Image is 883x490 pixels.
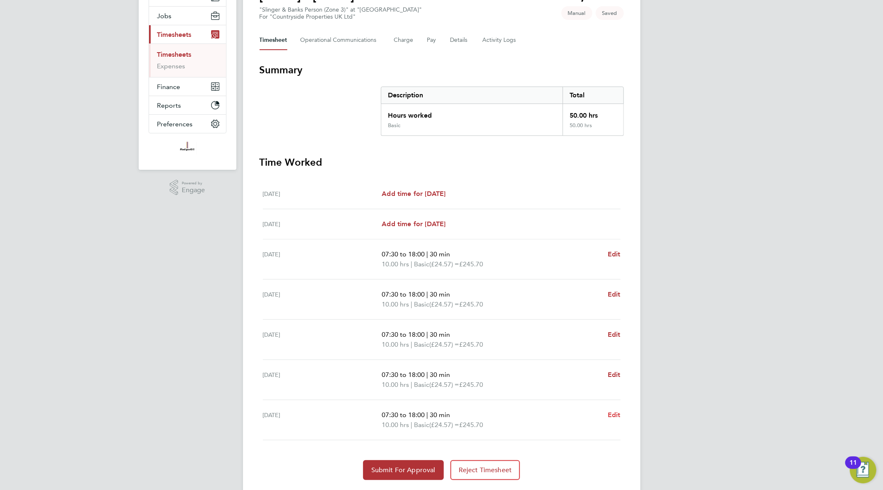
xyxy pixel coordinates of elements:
[149,43,226,77] div: Timesheets
[382,189,445,199] a: Add time for [DATE]
[459,260,483,268] span: £245.70
[563,104,623,122] div: 50.00 hrs
[430,250,450,258] span: 30 min
[459,466,512,474] span: Reject Timesheet
[263,330,382,350] div: [DATE]
[429,421,459,429] span: (£24.57) =
[430,331,450,338] span: 30 min
[426,250,428,258] span: |
[260,63,624,480] section: Timesheet
[382,300,409,308] span: 10.00 hrs
[459,421,483,429] span: £245.70
[382,290,425,298] span: 07:30 to 18:00
[263,189,382,199] div: [DATE]
[608,331,621,338] span: Edit
[382,411,425,419] span: 07:30 to 18:00
[149,77,226,96] button: Finance
[382,340,409,348] span: 10.00 hrs
[426,411,428,419] span: |
[388,122,400,129] div: Basic
[608,290,621,299] a: Edit
[430,371,450,379] span: 30 min
[157,120,193,128] span: Preferences
[429,300,459,308] span: (£24.57) =
[426,371,428,379] span: |
[430,411,450,419] span: 30 min
[263,410,382,430] div: [DATE]
[414,380,429,390] span: Basic
[608,330,621,340] a: Edit
[157,31,192,39] span: Timesheets
[382,421,409,429] span: 10.00 hrs
[157,101,181,109] span: Reports
[561,6,592,20] span: This timesheet was manually created.
[182,187,205,194] span: Engage
[563,87,623,104] div: Total
[608,411,621,419] span: Edit
[157,51,192,58] a: Timesheets
[382,220,445,228] span: Add time for [DATE]
[363,460,444,480] button: Submit For Approval
[382,381,409,389] span: 10.00 hrs
[450,460,520,480] button: Reject Timesheet
[411,381,412,389] span: |
[260,6,422,20] div: "Slinger & Banks Person (Zone 3)" at "[GEOGRAPHIC_DATA]"
[149,96,226,114] button: Reports
[608,250,621,258] span: Edit
[414,259,429,269] span: Basic
[260,13,422,20] div: For "Countryside Properties UK Ltd"
[608,371,621,379] span: Edit
[426,290,428,298] span: |
[301,30,381,50] button: Operational Communications
[381,87,624,136] div: Summary
[382,331,425,338] span: 07:30 to 18:00
[429,381,459,389] span: (£24.57) =
[157,62,185,70] a: Expenses
[149,7,226,25] button: Jobs
[157,83,180,91] span: Finance
[149,115,226,133] button: Preferences
[608,410,621,420] a: Edit
[371,466,435,474] span: Submit For Approval
[381,104,563,122] div: Hours worked
[450,30,469,50] button: Details
[149,142,226,155] a: Go to home page
[850,457,876,483] button: Open Resource Center, 11 new notifications
[411,421,412,429] span: |
[263,370,382,390] div: [DATE]
[430,290,450,298] span: 30 min
[608,249,621,259] a: Edit
[382,371,425,379] span: 07:30 to 18:00
[182,180,205,187] span: Powered by
[260,30,287,50] button: Timesheet
[427,30,437,50] button: Pay
[381,87,563,104] div: Description
[849,463,857,473] div: 11
[459,340,483,348] span: £245.70
[414,340,429,350] span: Basic
[149,25,226,43] button: Timesheets
[414,299,429,309] span: Basic
[414,420,429,430] span: Basic
[263,219,382,229] div: [DATE]
[429,340,459,348] span: (£24.57) =
[426,331,428,338] span: |
[459,381,483,389] span: £245.70
[394,30,414,50] button: Charge
[608,370,621,380] a: Edit
[170,180,205,196] a: Powered byEngage
[382,190,445,198] span: Add time for [DATE]
[459,300,483,308] span: £245.70
[260,63,624,77] h3: Summary
[382,260,409,268] span: 10.00 hrs
[178,142,197,155] img: madigangill-logo-retina.png
[260,156,624,169] h3: Time Worked
[429,260,459,268] span: (£24.57) =
[263,290,382,309] div: [DATE]
[382,219,445,229] a: Add time for [DATE]
[596,6,624,20] span: This timesheet is Saved.
[483,30,517,50] button: Activity Logs
[411,300,412,308] span: |
[157,12,172,20] span: Jobs
[411,260,412,268] span: |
